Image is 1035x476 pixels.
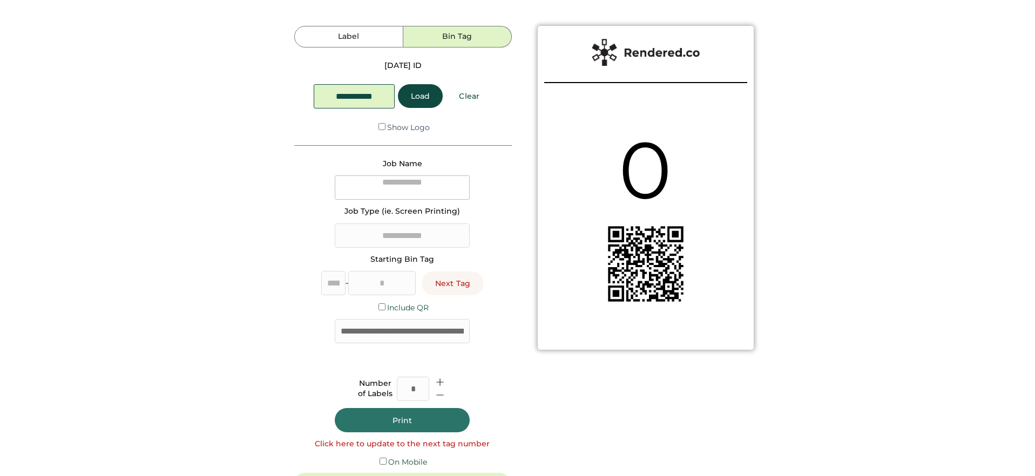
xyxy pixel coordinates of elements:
button: Clear [446,84,492,108]
button: Print [335,408,470,432]
label: On Mobile [388,457,427,467]
div: 0 [614,114,677,226]
button: Label [294,26,403,47]
label: Include QR [387,303,429,312]
div: Job Type (ie. Screen Printing) [344,206,460,217]
button: Bin Tag [403,26,512,47]
div: Starting Bin Tag [370,254,434,265]
div: Click here to update to the next tag number [315,439,490,450]
div: - [346,278,348,289]
div: Number of Labels [358,378,393,399]
img: Rendered%20Label%20Logo%402x.png [592,39,700,66]
button: Next Tag [422,271,483,295]
div: Job Name [383,159,422,169]
button: Load [398,84,443,108]
div: [DATE] ID [384,60,422,71]
label: Show Logo [387,123,430,132]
